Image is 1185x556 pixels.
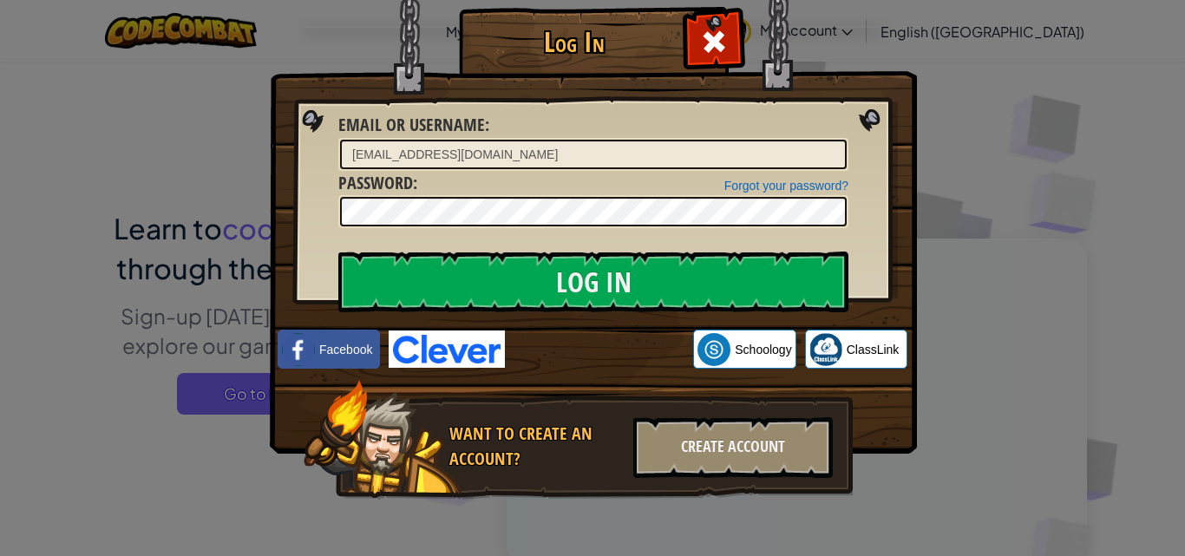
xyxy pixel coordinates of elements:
a: Forgot your password? [724,179,848,193]
img: facebook_small.png [282,333,315,366]
img: classlink-logo-small.png [809,333,842,366]
label: : [338,113,489,138]
input: Log In [338,252,848,312]
span: Schoology [735,341,791,358]
img: schoology.png [697,333,730,366]
iframe: Tombol Login dengan Google [505,330,693,369]
div: Create Account [633,417,833,478]
h1: Log In [463,27,684,57]
label: : [338,171,417,196]
img: clever-logo-blue.png [389,330,505,368]
span: Email or Username [338,113,485,136]
span: Password [338,171,413,194]
div: Want to create an account? [449,422,623,471]
span: Facebook [319,341,372,358]
span: ClassLink [847,341,900,358]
